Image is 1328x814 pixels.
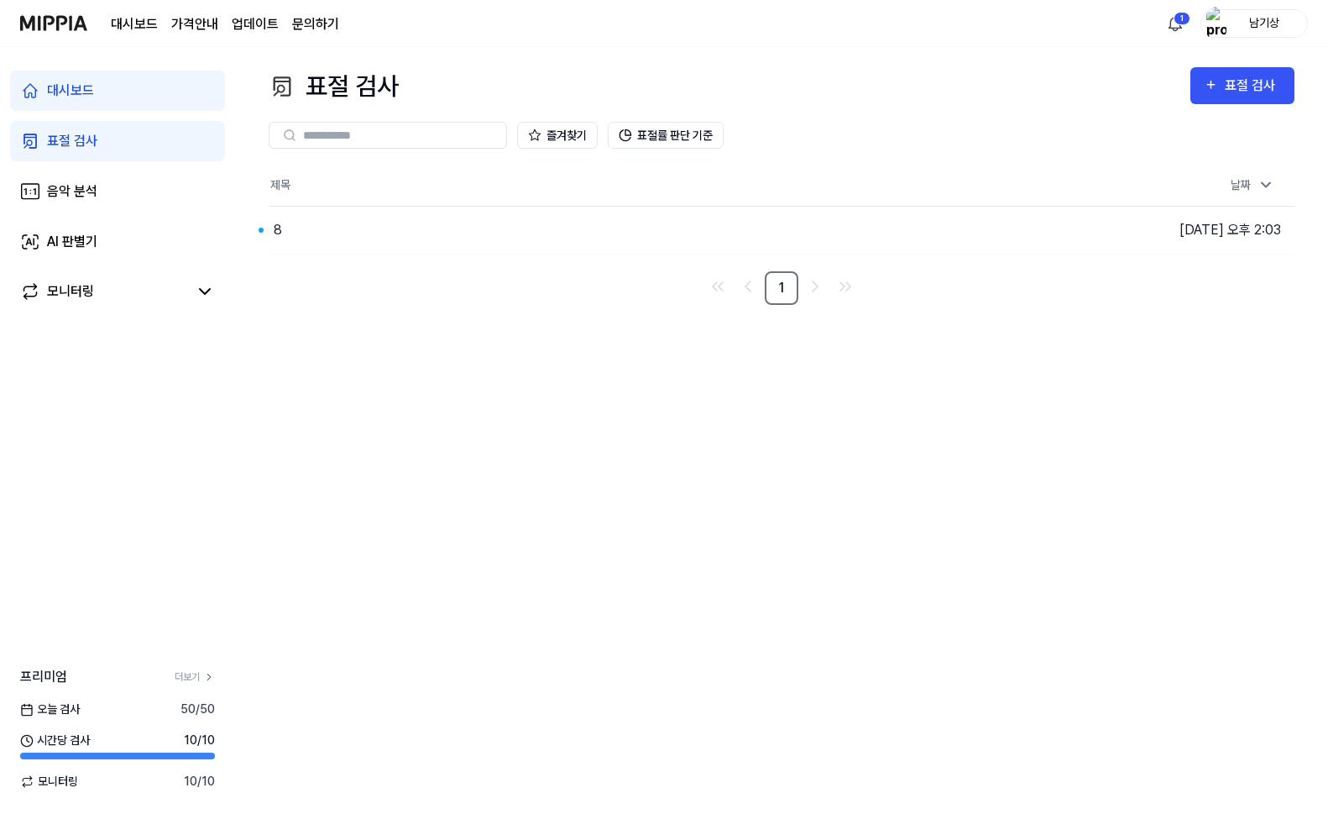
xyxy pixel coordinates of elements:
[1174,12,1190,25] div: 1
[802,273,829,300] a: Go to next page
[832,273,859,300] a: Go to last page
[10,171,225,212] a: 음악 분석
[10,71,225,111] a: 대시보드
[20,701,80,718] span: 오늘 검사
[608,122,724,149] button: 표절률 판단 기준
[274,220,282,240] div: 8
[1165,13,1185,34] img: 알림
[704,273,731,300] a: Go to first page
[47,131,97,151] div: 표절 검사
[269,165,1038,206] th: 제목
[269,67,399,105] div: 표절 검사
[20,732,90,749] span: 시간당 검사
[1190,67,1294,104] button: 표절 검사
[180,701,215,718] span: 50 / 50
[47,181,97,202] div: 음악 분석
[47,281,94,302] div: 모니터링
[1200,9,1308,38] button: profile남기상
[20,281,188,302] a: 모니터링
[232,14,279,34] a: 업데이트
[1225,75,1281,97] div: 표절 검사
[269,271,1294,305] nav: pagination
[1224,171,1281,199] div: 날짜
[735,273,761,300] a: Go to previous page
[10,121,225,161] a: 표절 검사
[111,14,158,34] a: 대시보드
[47,81,94,101] div: 대시보드
[765,271,798,305] a: 1
[47,232,97,252] div: AI 판별기
[1206,7,1226,40] img: profile
[10,222,225,262] a: AI 판별기
[20,667,67,687] span: 프리미엄
[20,773,78,790] span: 모니터링
[184,732,215,749] span: 10 / 10
[171,14,218,34] button: 가격안내
[175,670,215,685] a: 더보기
[1231,13,1297,32] div: 남기상
[517,122,598,149] button: 즐겨찾기
[292,14,339,34] a: 문의하기
[184,773,215,790] span: 10 / 10
[1038,206,1295,254] td: [DATE] 오후 2:03
[1162,10,1189,37] button: 알림1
